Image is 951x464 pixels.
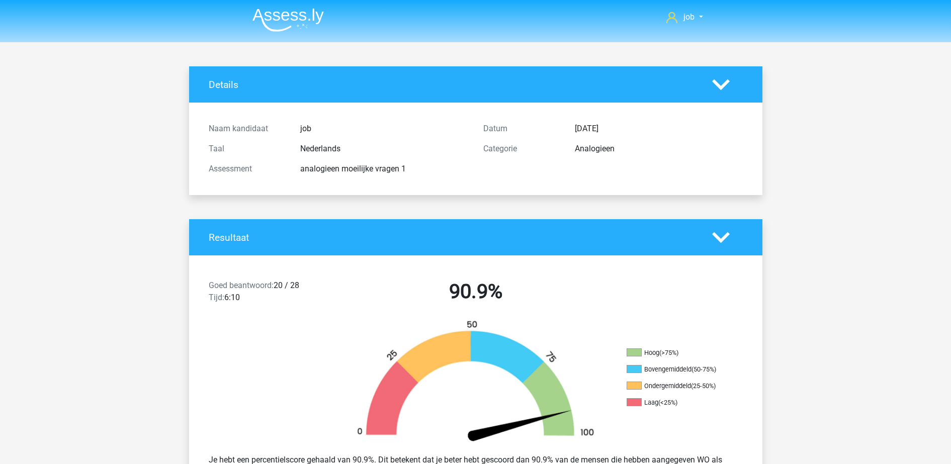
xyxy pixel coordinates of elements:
[252,8,324,32] img: Assessly
[201,143,293,155] div: Taal
[627,398,727,407] li: Laag
[691,382,716,390] div: (25-50%)
[659,349,678,356] div: (>75%)
[476,143,567,155] div: Categorie
[567,123,750,135] div: [DATE]
[209,79,697,90] h4: Details
[201,280,338,308] div: 20 / 28 6:10
[627,382,727,391] li: Ondergemiddeld
[658,399,677,406] div: (<25%)
[683,12,695,22] span: job
[567,143,750,155] div: Analogieen
[209,232,697,243] h4: Resultaat
[476,123,567,135] div: Datum
[209,293,224,302] span: Tijd:
[201,123,293,135] div: Naam kandidaat
[293,143,476,155] div: Nederlands
[293,163,476,175] div: analogieen moeilijke vragen 1
[293,123,476,135] div: job
[209,281,274,290] span: Goed beantwoord:
[346,280,606,304] h2: 90.9%
[627,348,727,357] li: Hoog
[627,365,727,374] li: Bovengemiddeld
[201,163,293,175] div: Assessment
[340,320,612,446] img: 91.42dffeb922d7.png
[662,11,707,23] a: job
[691,365,716,373] div: (50-75%)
